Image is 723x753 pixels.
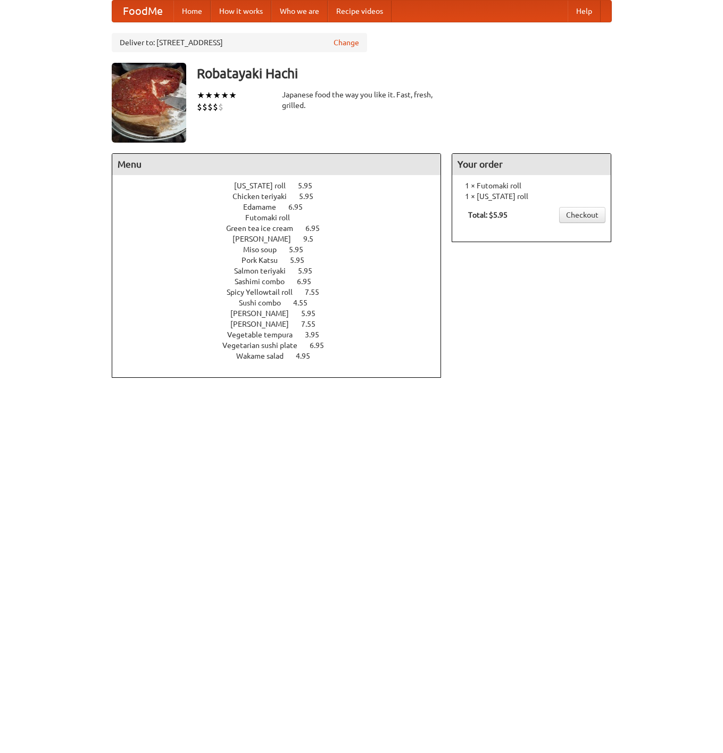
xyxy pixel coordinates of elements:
[205,89,213,101] li: ★
[236,352,294,360] span: Wakame salad
[297,277,322,286] span: 6.95
[559,207,605,223] a: Checkout
[227,330,339,339] a: Vegetable tempura 3.95
[218,101,223,113] li: $
[299,192,324,201] span: 5.95
[213,89,221,101] li: ★
[334,37,359,48] a: Change
[245,213,320,222] a: Futomaki roll
[452,154,611,175] h4: Your order
[222,341,344,350] a: Vegetarian sushi plate 6.95
[234,181,332,190] a: [US_STATE] roll 5.95
[234,181,296,190] span: [US_STATE] roll
[230,320,335,328] a: [PERSON_NAME] 7.55
[305,224,330,233] span: 6.95
[245,213,301,222] span: Futomaki roll
[236,352,330,360] a: Wakame salad 4.95
[226,224,339,233] a: Green tea ice cream 6.95
[221,89,229,101] li: ★
[243,203,287,211] span: Edamame
[229,89,237,101] li: ★
[242,256,324,264] a: Pork Katsu 5.95
[227,288,303,296] span: Spicy Yellowtail roll
[296,352,321,360] span: 4.95
[301,309,326,318] span: 5.95
[235,277,295,286] span: Sashimi combo
[328,1,392,22] a: Recipe videos
[289,245,314,254] span: 5.95
[197,89,205,101] li: ★
[305,330,330,339] span: 3.95
[239,299,292,307] span: Sushi combo
[213,101,218,113] li: $
[301,320,326,328] span: 7.55
[298,181,323,190] span: 5.95
[112,154,441,175] h4: Menu
[298,267,323,275] span: 5.95
[243,245,323,254] a: Miso soup 5.95
[288,203,313,211] span: 6.95
[458,180,605,191] li: 1 × Futomaki roll
[468,211,508,219] b: Total: $5.95
[112,33,367,52] div: Deliver to: [STREET_ADDRESS]
[310,341,335,350] span: 6.95
[243,203,322,211] a: Edamame 6.95
[112,63,186,143] img: angular.jpg
[211,1,271,22] a: How it works
[207,101,213,113] li: $
[239,299,327,307] a: Sushi combo 4.55
[112,1,173,22] a: FoodMe
[227,330,303,339] span: Vegetable tempura
[227,288,339,296] a: Spicy Yellowtail roll 7.55
[234,267,332,275] a: Salmon teriyaki 5.95
[568,1,601,22] a: Help
[290,256,315,264] span: 5.95
[197,63,612,84] h3: Robatayaki Hachi
[242,256,288,264] span: Pork Katsu
[282,89,442,111] div: Japanese food the way you like it. Fast, fresh, grilled.
[230,320,300,328] span: [PERSON_NAME]
[173,1,211,22] a: Home
[271,1,328,22] a: Who we are
[243,245,287,254] span: Miso soup
[234,267,296,275] span: Salmon teriyaki
[458,191,605,202] li: 1 × [US_STATE] roll
[232,192,297,201] span: Chicken teriyaki
[230,309,335,318] a: [PERSON_NAME] 5.95
[202,101,207,113] li: $
[232,192,333,201] a: Chicken teriyaki 5.95
[303,235,324,243] span: 9.5
[197,101,202,113] li: $
[293,299,318,307] span: 4.55
[226,224,304,233] span: Green tea ice cream
[230,309,300,318] span: [PERSON_NAME]
[305,288,330,296] span: 7.55
[232,235,333,243] a: [PERSON_NAME] 9.5
[235,277,331,286] a: Sashimi combo 6.95
[232,235,302,243] span: [PERSON_NAME]
[222,341,308,350] span: Vegetarian sushi plate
